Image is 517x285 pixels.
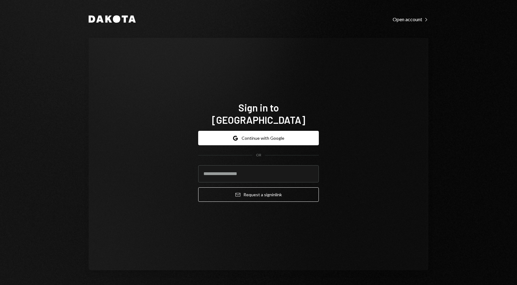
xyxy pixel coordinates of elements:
[256,153,261,158] div: OR
[198,131,319,145] button: Continue with Google
[198,187,319,202] button: Request a signinlink
[198,101,319,126] h1: Sign in to [GEOGRAPHIC_DATA]
[393,16,428,22] a: Open account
